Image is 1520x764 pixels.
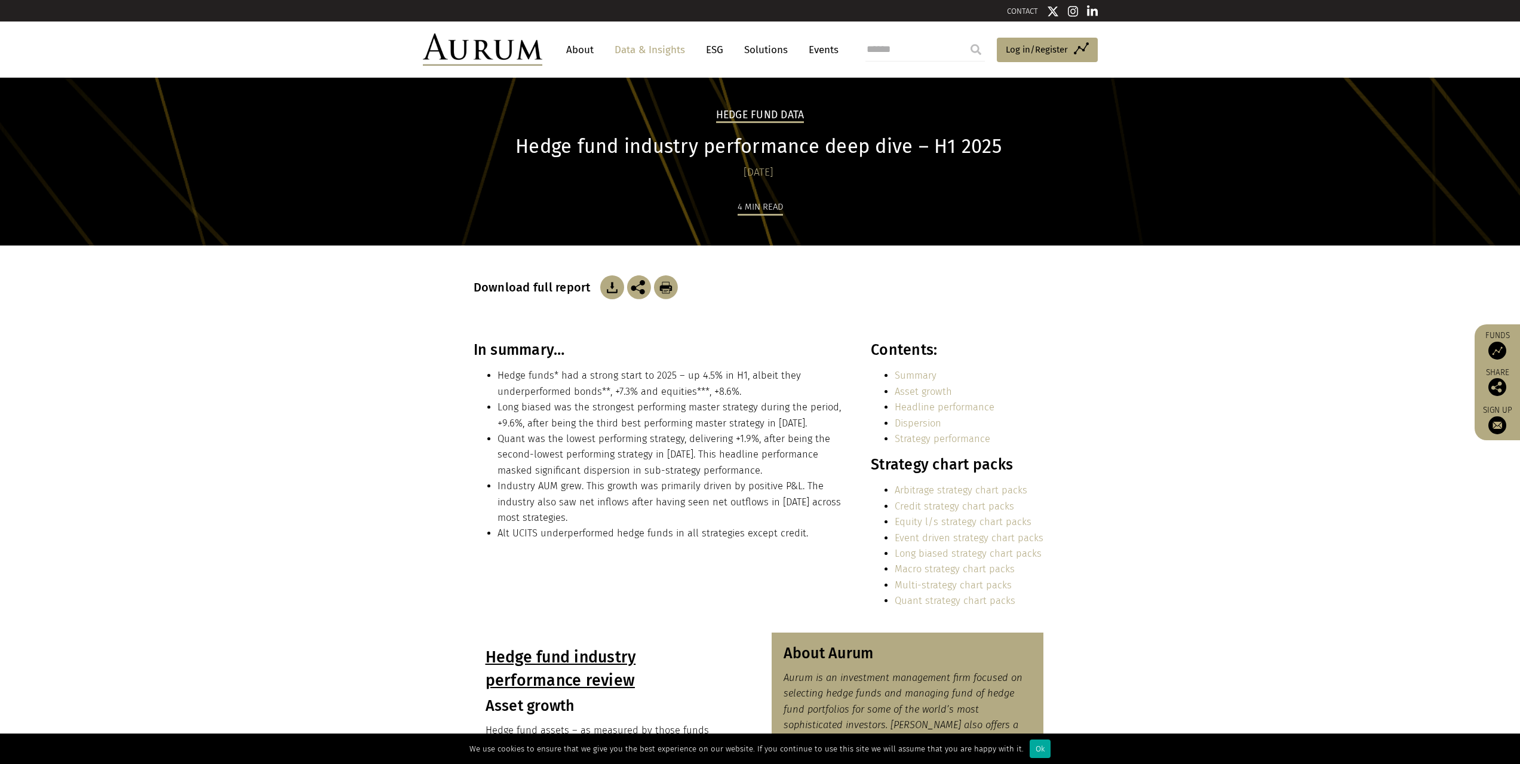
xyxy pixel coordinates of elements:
a: Events [803,39,839,61]
a: Credit strategy chart packs [895,501,1014,512]
a: CONTACT [1007,7,1038,16]
a: ESG [700,39,729,61]
a: Solutions [738,39,794,61]
h3: About Aurum [784,645,1032,662]
img: Twitter icon [1047,5,1059,17]
a: Sign up [1481,405,1514,434]
em: Aurum is an investment management firm focused on selecting hedge funds and managing fund of hedg... [784,672,1022,747]
img: Sign up to our newsletter [1488,416,1506,434]
a: Headline performance [895,401,994,413]
div: [DATE] [474,164,1044,181]
input: Submit [964,38,988,62]
img: Download Article [600,275,624,299]
img: Share this post [1488,378,1506,396]
a: Long biased strategy chart packs [895,548,1042,559]
div: Ok [1030,740,1051,758]
a: About [560,39,600,61]
a: Data & Insights [609,39,691,61]
li: Quant was the lowest performing strategy, delivering +1.9%, after being the second-lowest perform... [498,431,845,478]
h2: Hedge Fund Data [716,109,804,123]
a: Summary [895,370,936,381]
img: Download Article [654,275,678,299]
a: Quant strategy chart packs [895,595,1015,606]
a: Multi-strategy chart packs [895,579,1012,591]
h3: Download full report [474,280,597,294]
img: Linkedin icon [1087,5,1098,17]
a: Funds [1481,330,1514,360]
a: Strategy performance [895,433,990,444]
a: Event driven strategy chart packs [895,532,1043,544]
a: Dispersion [895,418,941,429]
li: Hedge funds* had a strong start to 2025 – up 4.5% in H1, albeit they underperformed bonds**, +7.3... [498,368,845,400]
h3: Asset growth [486,697,734,715]
a: Log in/Register [997,38,1098,63]
h3: Strategy chart packs [871,456,1043,474]
img: Aurum [423,33,542,66]
h3: Contents: [871,341,1043,359]
a: Equity l/s strategy chart packs [895,516,1031,527]
h1: Hedge fund industry performance deep dive – H1 2025 [474,135,1044,158]
div: 4 min read [738,200,783,216]
a: Asset growth [895,386,952,397]
img: Share this post [627,275,651,299]
li: Alt UCITS underperformed hedge funds in all strategies except credit. [498,526,845,541]
span: Log in/Register [1006,42,1068,57]
a: Macro strategy chart packs [895,563,1015,575]
img: Instagram icon [1068,5,1079,17]
li: Industry AUM grew. This growth was primarily driven by positive P&L. The industry also saw net in... [498,478,845,526]
a: Arbitrage strategy chart packs [895,484,1027,496]
li: Long biased was the strongest performing master strategy during the period, +9.6%, after being th... [498,400,845,431]
u: Hedge fund industry performance review [486,648,636,690]
h3: In summary… [474,341,845,359]
img: Access Funds [1488,342,1506,360]
div: Share [1481,369,1514,396]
